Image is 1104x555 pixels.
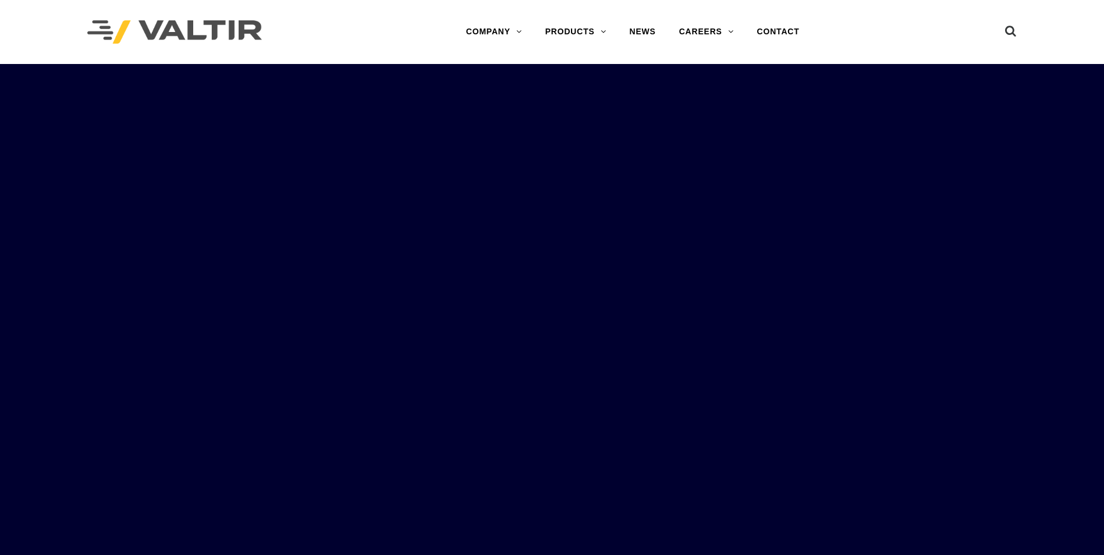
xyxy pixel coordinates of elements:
[668,20,746,44] a: CAREERS
[534,20,618,44] a: PRODUCTS
[746,20,811,44] a: CONTACT
[618,20,668,44] a: NEWS
[455,20,534,44] a: COMPANY
[87,20,262,44] img: Valtir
